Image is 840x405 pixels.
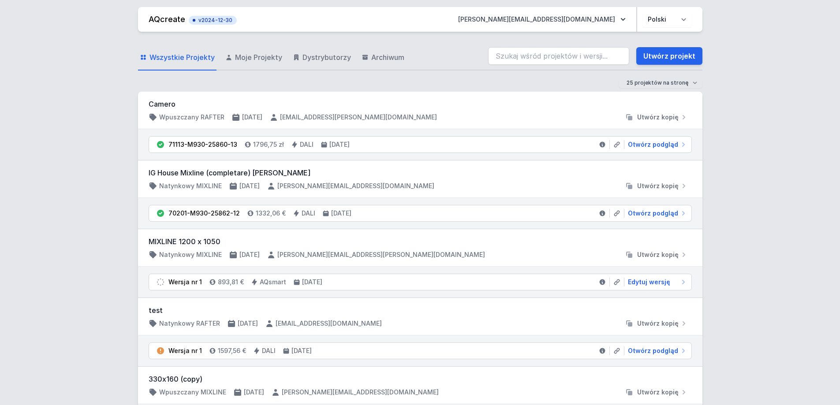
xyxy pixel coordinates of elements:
h4: [DATE] [239,250,260,259]
span: Edytuj wersję [628,278,670,286]
h4: Natynkowy MIXLINE [159,182,222,190]
h4: 1332,06 € [256,209,286,218]
span: Wszystkie Projekty [149,52,215,63]
h4: DALI [262,346,276,355]
button: [PERSON_NAME][EMAIL_ADDRESS][DOMAIN_NAME] [451,11,633,27]
h4: 1597,56 € [218,346,246,355]
h4: [PERSON_NAME][EMAIL_ADDRESS][PERSON_NAME][DOMAIN_NAME] [277,250,485,259]
div: 71113-M930-25860-13 [168,140,237,149]
button: v2024-12-30 [189,14,237,25]
h4: Natynkowy MIXLINE [159,250,222,259]
a: Otwórz podgląd [624,140,688,149]
button: Utwórz kopię [621,388,692,397]
h4: [PERSON_NAME][EMAIL_ADDRESS][DOMAIN_NAME] [282,388,439,397]
button: Utwórz kopię [621,250,692,259]
span: Dystrybutorzy [302,52,351,63]
h3: 330x160 (copy) [149,374,692,384]
h4: 1796,75 zł [253,140,284,149]
input: Szukaj wśród projektów i wersji... [488,47,629,65]
span: Utwórz kopię [637,388,679,397]
h4: [EMAIL_ADDRESS][PERSON_NAME][DOMAIN_NAME] [280,113,437,122]
div: Wersja nr 1 [168,278,202,286]
h4: AQsmart [260,278,286,286]
h4: [DATE] [331,209,351,218]
h4: [DATE] [244,388,264,397]
a: Dystrybutorzy [291,45,353,71]
span: Utwórz kopię [637,319,679,328]
h3: MIXLINE 1200 x 1050 [149,236,692,247]
h3: Camero [149,99,692,109]
span: Otwórz podgląd [628,209,678,218]
select: Wybierz język [642,11,692,27]
h4: [DATE] [242,113,262,122]
h4: [DATE] [239,182,260,190]
button: Utwórz kopię [621,182,692,190]
h4: Natynkowy RAFTER [159,319,220,328]
a: Moje Projekty [224,45,284,71]
span: Otwórz podgląd [628,140,678,149]
h4: [DATE] [329,140,350,149]
a: Edytuj wersję [624,278,688,286]
span: Utwórz kopię [637,250,679,259]
a: Wszystkie Projekty [138,45,217,71]
h3: IG House Mixline (completare) [PERSON_NAME] [149,167,692,178]
h4: [PERSON_NAME][EMAIL_ADDRESS][DOMAIN_NAME] [277,182,434,190]
h4: [DATE] [291,346,312,355]
h4: [EMAIL_ADDRESS][DOMAIN_NAME] [276,319,382,328]
a: Archiwum [360,45,406,71]
img: draft.svg [156,278,165,286]
span: Utwórz kopię [637,182,679,190]
span: Moje Projekty [235,52,282,63]
h4: DALI [300,140,314,149]
a: AQcreate [149,15,185,24]
h4: 893,81 € [218,278,244,286]
h4: [DATE] [238,319,258,328]
h4: DALI [302,209,315,218]
span: v2024-12-30 [193,17,232,24]
h4: [DATE] [302,278,322,286]
button: Utwórz kopię [621,319,692,328]
button: Utwórz kopię [621,113,692,122]
h4: Wpuszczany RAFTER [159,113,224,122]
a: Otwórz podgląd [624,209,688,218]
div: 70201-M930-25862-12 [168,209,240,218]
h4: Wpuszczany MIXLINE [159,388,226,397]
h3: test [149,305,692,316]
a: Otwórz podgląd [624,346,688,355]
div: Wersja nr 1 [168,346,202,355]
span: Otwórz podgląd [628,346,678,355]
span: Archiwum [371,52,404,63]
span: Utwórz kopię [637,113,679,122]
a: Utwórz projekt [636,47,702,65]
